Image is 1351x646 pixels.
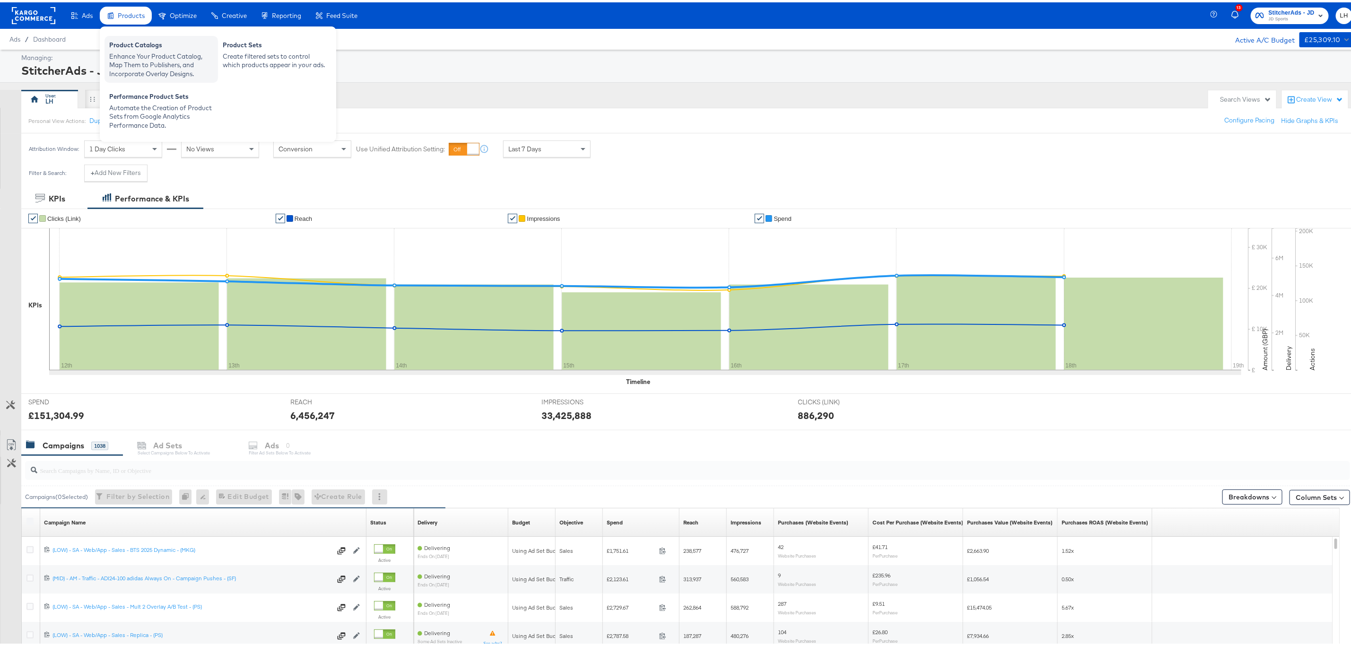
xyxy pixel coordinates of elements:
div: Objective [559,516,583,524]
span: Ads [82,9,93,17]
sub: Per Purchase [872,550,898,556]
sub: Website Purchases [778,579,816,585]
strong: + [91,166,95,175]
span: 238,577 [683,545,701,552]
a: Reflects the ability of your Ad Campaign to achieve delivery based on ad states, schedule and bud... [418,516,437,524]
div: Active A/C Budget [1225,30,1295,44]
div: Filter & Search: [28,167,67,174]
div: 33,425,888 [541,406,592,420]
span: Reporting [272,9,301,17]
div: (LOW) - SA - Web/App - Sales - Mult 2 Overlay A/B Test - (PS) [52,601,331,608]
span: 187,287 [683,630,701,637]
div: Purchases Value (Website Events) [967,516,1053,524]
div: Drag to reorder tab [90,94,95,99]
span: Delivering [424,599,450,606]
span: Sales [559,545,573,552]
div: Spend [607,516,623,524]
div: Purchases (Website Events) [778,516,848,524]
span: Sales [559,602,573,609]
a: The number of people your ad was served to. [683,516,698,524]
div: Using Ad Set Budget [512,602,565,609]
div: Timeline [627,375,651,384]
button: Breakdowns [1222,487,1282,502]
div: New View [99,93,129,102]
div: Delivery [418,516,437,524]
text: Delivery [1284,344,1293,368]
span: Delivering [424,627,450,634]
sub: Per Purchase [872,636,898,641]
a: (MID) - AM - Traffic - ADI24-100 adidas Always On - Campaign Pushes - (SF) [52,572,331,582]
text: Amount (GBP) [1261,326,1269,368]
span: 104 [778,626,786,633]
span: JD Sports [1269,13,1315,21]
span: Feed Suite [326,9,357,17]
div: Search Views [1220,93,1272,102]
span: Spend [774,213,792,220]
span: Dashboard [33,33,66,41]
span: 5.67x [1062,602,1074,609]
a: (LOW) - SA - Web/App - Sales - Mult 2 Overlay A/B Test - (PS) [52,601,331,610]
span: Products [118,9,145,17]
div: 886,290 [798,406,835,420]
span: £41.71 [872,541,888,548]
span: Delivering [424,542,450,549]
span: StitcherAds - JD [1269,6,1315,16]
span: 9 [778,569,781,576]
div: (LOW) - SA - Web/App - Sales - BTS 2025 Dynamic - (MKG) [52,544,331,551]
div: Campaign Name [44,516,86,524]
label: Use Unified Attribution Setting: [356,142,445,151]
a: The average cost for each purchase tracked by your Custom Audience pixel on your website after pe... [872,516,963,524]
div: 13 [1236,2,1243,9]
span: 476,727 [731,545,749,552]
div: Reach [683,516,698,524]
div: KPIs [49,191,65,202]
span: Last 7 Days [508,142,541,151]
span: £1,751.61 [607,545,655,552]
label: Active [374,555,395,561]
button: Hide Graphs & KPIs [1281,114,1338,123]
span: £1,056.54 [967,573,989,580]
span: £15,474.05 [967,602,992,609]
label: Active [374,640,395,646]
a: The total value of the purchase actions divided by spend tracked by your Custom Audience pixel on... [1062,516,1148,524]
div: Purchases ROAS (Website Events) [1062,516,1148,524]
div: 1038 [91,439,108,448]
span: 1 Day Clicks [89,142,125,151]
span: £26.80 [872,626,888,633]
button: StitcherAds - JDJD Sports [1251,5,1329,22]
span: £2,729.67 [607,602,655,609]
span: £7,934.66 [967,630,989,637]
div: (LOW) - SA - Web/App - Sales - Replica - (PS) [52,629,331,637]
span: £2,787.58 [607,630,655,637]
span: Reach [295,213,313,220]
sub: ends on [DATE] [418,608,450,613]
sub: Website Purchases [778,636,816,641]
div: Cost Per Purchase (Website Events) [872,516,963,524]
div: Using Ad Set Budget [512,545,565,552]
sub: Per Purchase [872,607,898,613]
sub: Website Purchases [778,550,816,556]
a: (LOW) - SA - Web/App - Sales - Replica - (PS) [52,629,331,638]
a: ✔ [755,211,764,221]
span: No Views [186,142,214,151]
span: 2.85x [1062,630,1074,637]
div: Performance & KPIs [115,191,189,202]
span: £9.51 [872,598,885,605]
span: IMPRESSIONS [541,395,612,404]
div: LH [45,95,53,104]
a: ✔ [276,211,285,221]
label: Active [374,583,395,589]
span: Impressions [527,213,560,220]
span: £2,123.61 [607,573,655,580]
span: £2,663.90 [967,545,989,552]
div: Personal View Actions: [28,115,86,122]
span: Optimize [170,9,197,17]
button: +Add New Filters [84,162,148,179]
span: Creative [222,9,247,17]
div: Impressions [731,516,761,524]
a: Your campaign's objective. [559,516,583,524]
a: (LOW) - SA - Web/App - Sales - BTS 2025 Dynamic - (MKG) [52,544,331,553]
span: Clicks (Link) [47,213,81,220]
div: 6,456,247 [291,406,335,420]
div: Using Ad Set Budget [512,630,565,637]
